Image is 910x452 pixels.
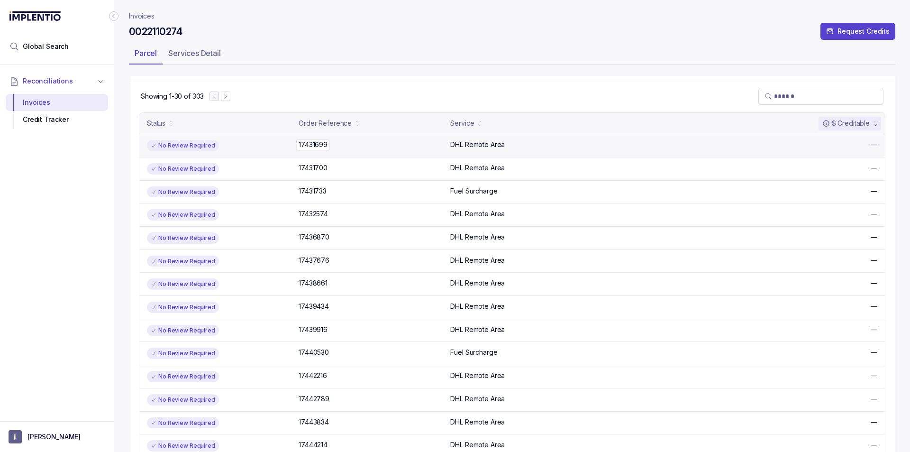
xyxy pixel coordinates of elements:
p: 17439916 [299,325,328,334]
button: Reconciliations [6,71,108,92]
p: 17443834 [299,417,329,427]
div: No Review Required [147,394,219,406]
div: Invoices [13,94,100,111]
div: No Review Required [147,278,219,290]
div: Status [147,119,165,128]
button: User initials[PERSON_NAME] [9,430,105,443]
div: No Review Required [147,417,219,429]
p: — [871,186,877,196]
p: 17431700 [299,163,328,173]
p: Fuel Surcharge [450,186,497,196]
div: No Review Required [147,371,219,382]
p: — [871,278,877,288]
p: 17442216 [299,371,327,380]
p: 17431733 [299,186,327,196]
div: No Review Required [147,440,219,452]
p: — [871,302,877,311]
p: 17431699 [296,139,330,150]
p: DHL Remote Area [450,440,505,450]
p: — [871,140,877,149]
div: $ Creditable [822,119,870,128]
span: Global Search [23,42,69,51]
p: — [871,209,877,219]
p: 17432574 [299,209,328,219]
p: — [871,325,877,334]
li: Tab Services Detail [163,46,227,65]
p: Showing 1-30 of 303 [141,92,204,101]
div: No Review Required [147,163,219,175]
div: Reconciliations [6,92,108,130]
a: Invoices [129,11,155,21]
div: Order Reference [299,119,352,128]
p: — [871,440,877,450]
p: — [871,394,877,404]
p: [PERSON_NAME] [27,432,81,442]
p: 17444214 [299,440,328,450]
div: No Review Required [147,232,219,244]
ul: Tab Group [129,46,895,65]
div: No Review Required [147,302,219,313]
p: — [871,371,877,380]
div: No Review Required [147,325,219,336]
h4: 0022110274 [129,25,183,38]
div: No Review Required [147,186,219,198]
div: No Review Required [147,256,219,267]
p: DHL Remote Area [450,302,505,311]
div: Credit Tracker [13,111,100,128]
p: 17436870 [299,232,329,242]
p: DHL Remote Area [450,163,505,173]
span: Reconciliations [23,76,73,86]
p: — [871,417,877,427]
p: — [871,348,877,357]
p: DHL Remote Area [450,278,505,288]
div: No Review Required [147,209,219,221]
p: 17440530 [299,348,329,357]
div: No Review Required [147,348,219,359]
li: Tab Parcel [129,46,163,65]
p: DHL Remote Area [450,209,505,219]
p: 17438661 [299,278,328,288]
div: Service [450,119,474,128]
p: DHL Remote Area [450,232,505,242]
p: Services Detail [168,47,221,59]
nav: breadcrumb [129,11,155,21]
p: Parcel [135,47,157,59]
p: — [871,163,877,173]
p: DHL Remote Area [450,256,505,265]
p: 17437676 [299,256,329,265]
p: DHL Remote Area [450,371,505,380]
p: DHL Remote Area [450,417,505,427]
div: Collapse Icon [108,10,119,22]
span: User initials [9,430,22,443]
p: DHL Remote Area [450,325,505,334]
p: — [871,232,877,242]
div: Remaining page entries [141,92,204,101]
button: Request Credits [820,23,895,40]
p: DHL Remote Area [450,140,505,149]
p: — [871,256,877,265]
div: No Review Required [147,140,219,151]
p: Fuel Surcharge [450,348,497,357]
p: Request Credits [837,27,890,36]
button: Next Page [221,92,230,101]
p: DHL Remote Area [450,394,505,404]
p: 17439434 [299,302,329,311]
p: 17442789 [299,394,329,404]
